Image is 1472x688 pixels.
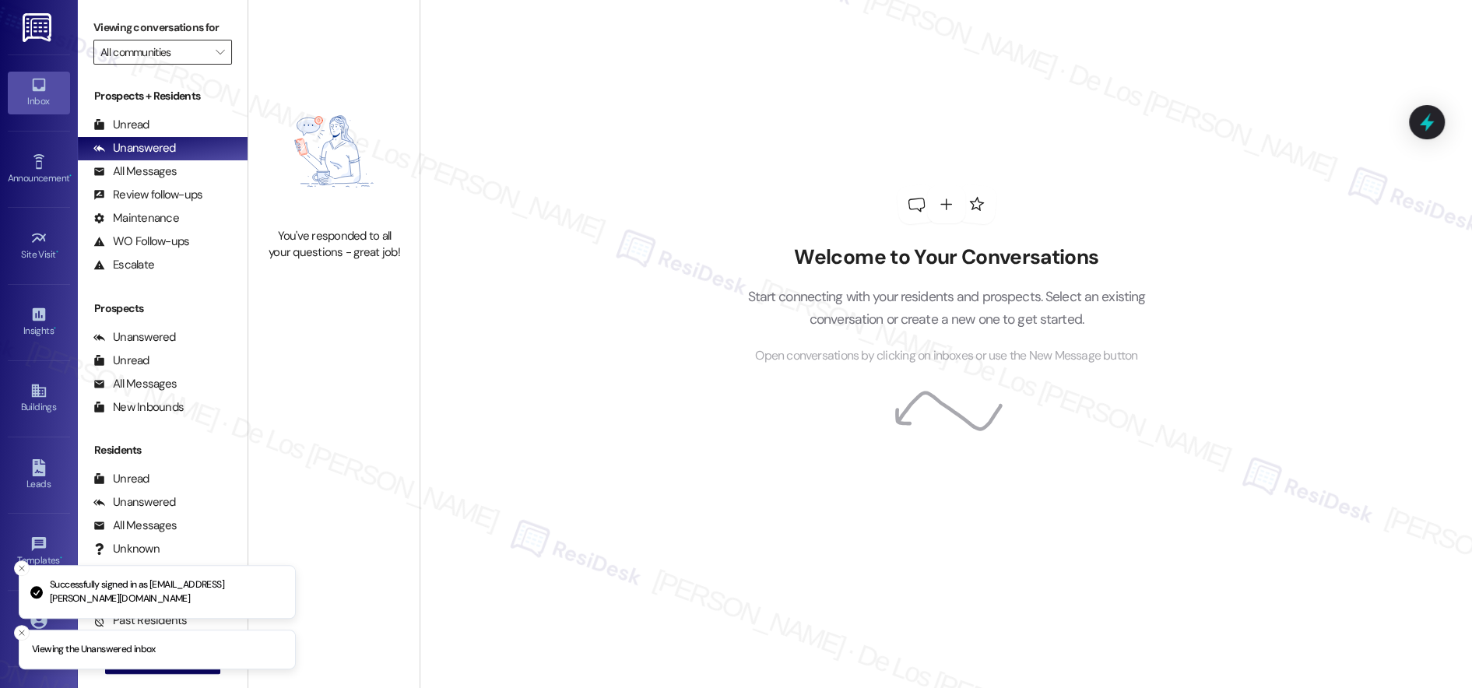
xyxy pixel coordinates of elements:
div: Residents [78,442,248,458]
div: New Inbounds [93,399,184,416]
a: Buildings [8,377,70,419]
div: Maintenance [93,210,179,226]
span: • [69,170,72,181]
a: Insights • [8,301,70,343]
div: All Messages [93,163,177,180]
div: WO Follow-ups [93,233,189,250]
img: ResiDesk Logo [23,13,54,42]
div: Unanswered [93,140,176,156]
a: Templates • [8,531,70,573]
div: Escalate [93,257,154,273]
div: Unanswered [93,494,176,511]
div: Review follow-ups [93,187,202,203]
p: Successfully signed in as [EMAIL_ADDRESS][PERSON_NAME][DOMAIN_NAME] [50,578,283,606]
i:  [216,46,224,58]
label: Viewing conversations for [93,16,232,40]
a: Account [8,607,70,649]
a: Site Visit • [8,225,70,267]
span: Open conversations by clicking on inboxes or use the New Message button [755,346,1137,366]
div: Unanswered [93,329,176,346]
div: Unread [93,353,149,369]
div: Unknown [93,541,160,557]
a: Inbox [8,72,70,114]
span: • [60,553,62,563]
a: Leads [8,455,70,497]
span: • [56,247,58,258]
h2: Welcome to Your Conversations [724,245,1169,270]
div: Prospects + Residents [78,88,248,104]
div: Prospects [78,300,248,317]
div: You've responded to all your questions - great job! [265,228,402,262]
p: Start connecting with your residents and prospects. Select an existing conversation or create a n... [724,286,1169,330]
img: empty-state [265,82,402,220]
div: Unread [93,117,149,133]
input: All communities [100,40,207,65]
div: All Messages [93,518,177,534]
div: All Messages [93,376,177,392]
span: • [54,323,56,334]
div: Unread [93,471,149,487]
p: Viewing the Unanswered inbox [32,643,156,657]
button: Close toast [14,560,30,576]
button: Close toast [14,625,30,641]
